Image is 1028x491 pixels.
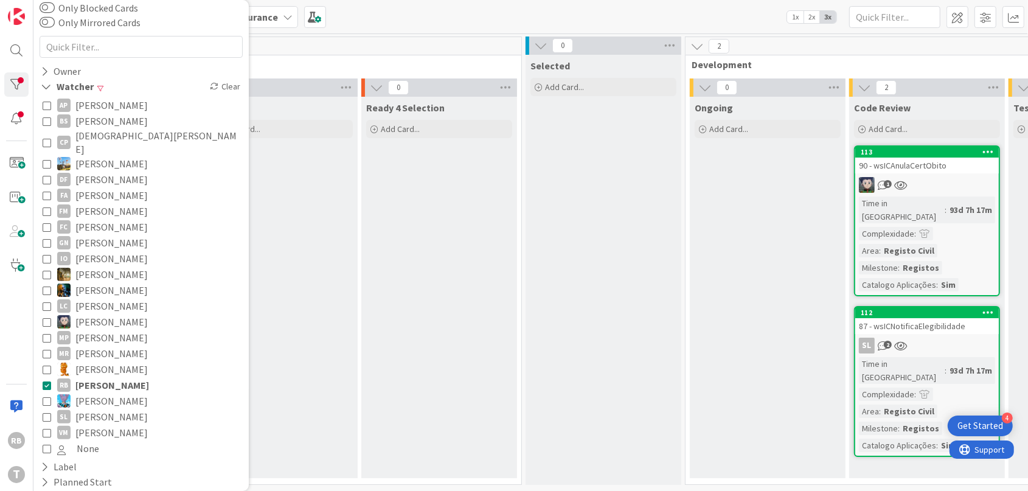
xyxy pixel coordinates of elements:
[77,441,99,456] span: None
[381,124,420,134] span: Add Card...
[43,251,240,266] button: IO [PERSON_NAME]
[57,363,71,376] img: RL
[43,156,240,172] button: DG [PERSON_NAME]
[75,219,148,235] span: [PERSON_NAME]
[57,284,71,297] img: JC
[57,136,71,149] div: CP
[43,377,240,393] button: RB [PERSON_NAME]
[854,102,911,114] span: Code Review
[57,204,71,218] div: FM
[8,8,25,25] img: Visit kanbanzone.com
[881,405,937,418] div: Registo Civil
[884,180,892,188] span: 1
[914,388,916,401] span: :
[898,422,900,435] span: :
[545,82,584,92] span: Add Card...
[75,113,148,129] span: [PERSON_NAME]
[40,459,78,475] div: Label
[40,36,243,58] input: Quick Filter...
[43,113,240,129] button: BS [PERSON_NAME]
[43,203,240,219] button: FM [PERSON_NAME]
[861,148,999,156] div: 113
[40,64,82,79] div: Owner
[75,314,148,330] span: [PERSON_NAME]
[43,172,240,187] button: DF [PERSON_NAME]
[861,308,999,317] div: 112
[40,2,55,14] button: Only Blocked Cards
[946,203,995,217] div: 93d 7h 17m
[859,439,936,452] div: Catalogo Aplicações
[855,158,999,173] div: 90 - wsICAnulaCertObito
[75,330,148,346] span: [PERSON_NAME]
[43,97,240,113] button: AP [PERSON_NAME]
[43,393,240,409] button: SF [PERSON_NAME]
[75,346,148,361] span: [PERSON_NAME]
[57,410,71,423] div: SL
[75,377,149,393] span: [PERSON_NAME]
[43,330,240,346] button: MP [PERSON_NAME]
[859,422,898,435] div: Milestone
[946,364,995,377] div: 93d 7h 17m
[44,58,506,71] span: Upstream
[75,361,148,377] span: [PERSON_NAME]
[8,432,25,449] div: RB
[859,338,875,353] div: SL
[914,227,916,240] span: :
[859,227,914,240] div: Complexidade
[945,203,946,217] span: :
[948,416,1013,436] div: Open Get Started checklist, remaining modules: 4
[43,441,240,456] button: None
[57,268,71,281] img: JC
[938,439,959,452] div: Sim
[43,187,240,203] button: FA [PERSON_NAME]
[945,364,946,377] span: :
[75,393,148,409] span: [PERSON_NAME]
[388,80,409,95] span: 0
[57,157,71,170] img: DG
[855,307,999,334] div: 11287 - wsICNotificaElegibilidade
[881,244,937,257] div: Registo Civil
[879,405,881,418] span: :
[859,357,945,384] div: Time in [GEOGRAPHIC_DATA]
[855,147,999,158] div: 113
[57,114,71,128] div: BS
[207,79,243,94] div: Clear
[1002,413,1013,423] div: 4
[75,266,148,282] span: [PERSON_NAME]
[57,331,71,344] div: MP
[530,60,570,72] span: Selected
[57,99,71,112] div: AP
[75,172,148,187] span: [PERSON_NAME]
[75,187,148,203] span: [PERSON_NAME]
[57,252,71,265] div: IO
[43,235,240,251] button: GN [PERSON_NAME]
[75,203,148,219] span: [PERSON_NAME]
[366,102,445,114] span: Ready 4 Selection
[57,220,71,234] div: FC
[859,244,879,257] div: Area
[57,173,71,186] div: DF
[57,315,71,329] img: LS
[855,147,999,173] div: 11390 - wsICAnulaCertObito
[879,244,881,257] span: :
[40,15,141,30] label: Only Mirrored Cards
[57,236,71,249] div: GN
[957,420,1003,432] div: Get Started
[884,341,892,349] span: 2
[43,266,240,282] button: JC [PERSON_NAME]
[552,38,573,53] span: 0
[804,11,820,23] span: 2x
[938,278,959,291] div: Sim
[900,422,942,435] div: Registos
[869,124,908,134] span: Add Card...
[43,314,240,330] button: LS [PERSON_NAME]
[936,439,938,452] span: :
[75,282,148,298] span: [PERSON_NAME]
[855,338,999,353] div: SL
[75,129,240,156] span: [DEMOGRAPHIC_DATA][PERSON_NAME]
[40,79,95,94] div: Watcher
[8,466,25,483] div: T
[43,425,240,441] button: VM [PERSON_NAME]
[854,145,1000,296] a: 11390 - wsICAnulaCertObitoLSTime in [GEOGRAPHIC_DATA]:93d 7h 17mComplexidade:Area:Registo CivilMi...
[898,261,900,274] span: :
